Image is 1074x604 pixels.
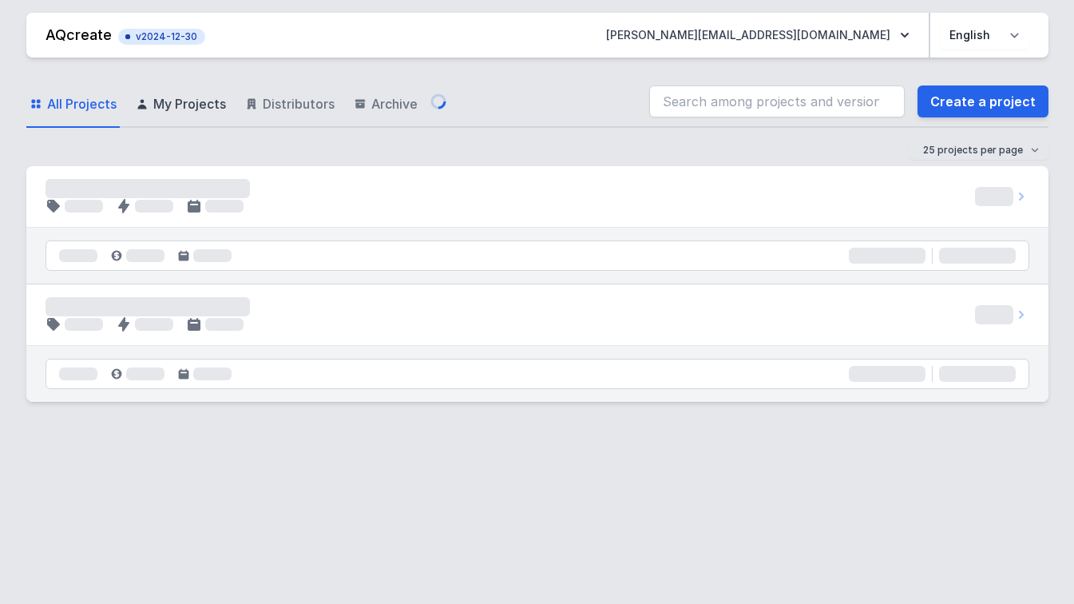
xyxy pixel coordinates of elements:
[46,26,112,43] a: AQcreate
[26,81,120,128] a: All Projects
[126,30,197,43] span: v2024-12-30
[242,81,338,128] a: Distributors
[593,21,922,50] button: [PERSON_NAME][EMAIL_ADDRESS][DOMAIN_NAME]
[940,21,1029,50] select: Choose language
[917,85,1048,117] a: Create a project
[649,85,905,117] input: Search among projects and versions...
[153,94,226,113] span: My Projects
[351,81,421,128] a: Archive
[133,81,229,128] a: My Projects
[263,94,335,113] span: Distributors
[47,94,117,113] span: All Projects
[371,94,418,113] span: Archive
[118,26,205,45] button: v2024-12-30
